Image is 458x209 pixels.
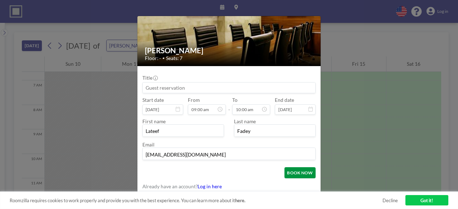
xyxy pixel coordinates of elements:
[235,198,245,203] a: here.
[145,55,161,61] span: Floor: -
[234,118,256,124] label: Last name
[383,198,398,203] a: Decline
[142,75,157,81] label: Title
[142,141,155,148] label: Email
[162,56,165,60] span: •
[198,183,222,189] a: Log in here
[145,46,314,55] h2: [PERSON_NAME]
[405,195,448,206] a: Got it!
[143,149,315,160] input: Email
[10,198,383,203] span: Roomzilla requires cookies to work properly and provide you with the best experience. You can lea...
[228,99,230,113] span: -
[142,97,164,103] label: Start date
[143,83,315,93] input: Guest reservation
[275,97,294,103] label: End date
[232,97,238,103] label: To
[234,126,315,136] input: Last name
[188,97,200,103] label: From
[142,183,198,189] span: Already have an account?
[143,126,224,136] input: First name
[142,118,166,124] label: First name
[166,55,182,61] span: Seats: 7
[284,167,316,178] button: BOOK NOW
